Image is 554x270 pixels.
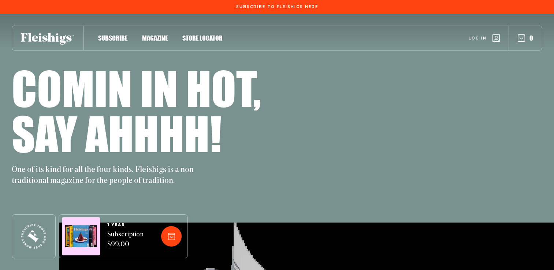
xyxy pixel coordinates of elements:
a: Subscribe [98,33,127,43]
a: Store locator [182,33,223,43]
p: One of its kind for all the four kinds. Fleishigs is a non-traditional magazine for the people of... [12,165,202,187]
button: 0 [518,34,533,42]
span: Log in [469,35,487,41]
span: Subscribe [98,34,127,42]
a: Log in [469,34,500,42]
span: Store locator [182,34,223,42]
a: Magazine [142,33,168,43]
span: Subscribe To Fleishigs Here [236,5,318,9]
a: Subscribe To Fleishigs Here [235,5,320,8]
span: Subscription $99.00 [107,230,144,250]
h1: Say ahhhh! [12,110,222,156]
h1: Comin in hot, [12,65,261,110]
span: Magazine [142,34,168,42]
a: 1 YEARSubscription $99.00 [107,223,144,250]
img: Magazines image [65,225,97,248]
span: 1 YEAR [107,223,144,227]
